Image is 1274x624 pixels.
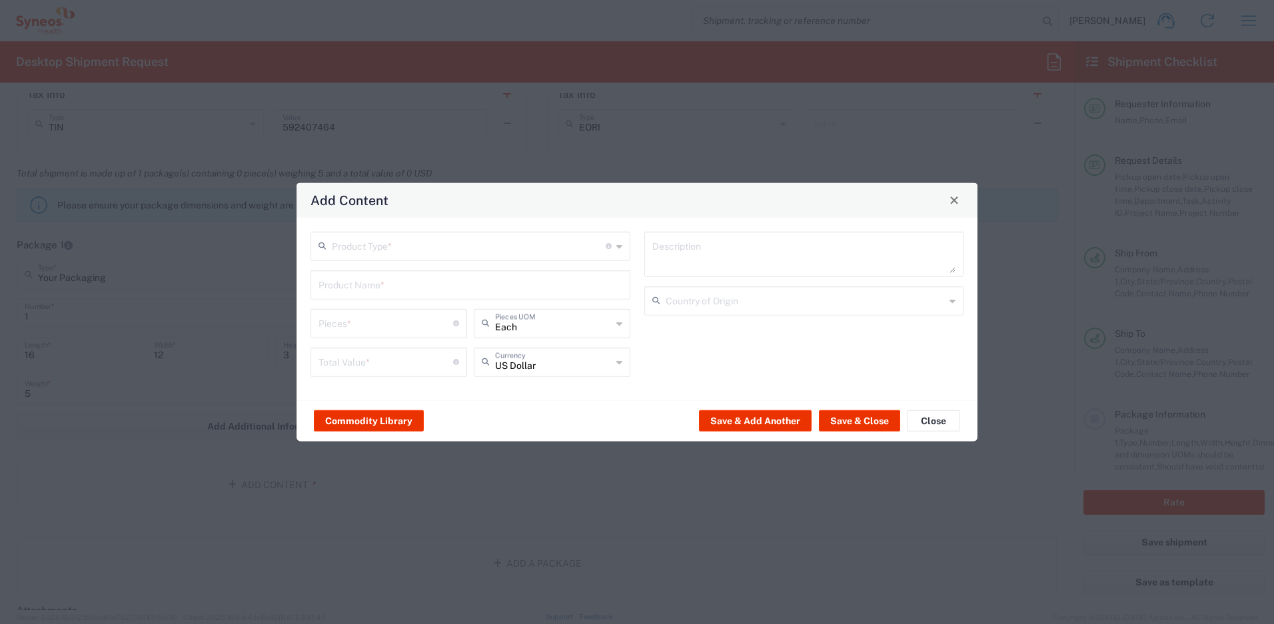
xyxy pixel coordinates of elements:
button: Close [945,190,963,209]
button: Close [907,410,960,432]
button: Commodity Library [314,410,424,432]
button: Save & Close [819,410,900,432]
button: Save & Add Another [699,410,812,432]
h4: Add Content [311,190,388,210]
